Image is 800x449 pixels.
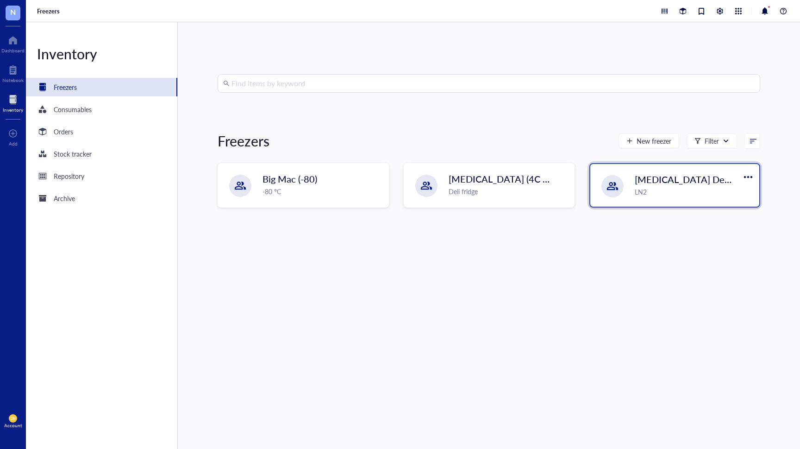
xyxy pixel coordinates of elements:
[10,6,16,18] span: N
[26,44,177,63] div: Inventory
[54,149,92,159] div: Stock tracker
[3,92,23,113] a: Inventory
[26,145,177,163] a: Stock tracker
[1,48,25,53] div: Dashboard
[4,423,22,428] div: Account
[637,137,671,145] span: New freezer
[3,107,23,113] div: Inventory
[449,186,569,196] div: Deli fridge
[26,189,177,208] a: Archive
[2,77,24,83] div: Notebook
[26,122,177,141] a: Orders
[449,172,586,185] span: [MEDICAL_DATA] (4C Fridge Lab)
[705,136,719,146] div: Filter
[54,193,75,203] div: Archive
[1,33,25,53] a: Dashboard
[37,7,62,15] a: Freezers
[262,186,382,196] div: -80 °C
[26,167,177,185] a: Repository
[262,172,317,185] span: Big Mac (-80)
[11,417,16,420] span: DN
[26,100,177,119] a: Consumables
[635,173,740,186] span: [MEDICAL_DATA] Dewer
[54,104,92,114] div: Consumables
[54,126,73,137] div: Orders
[635,187,754,197] div: LN2
[26,78,177,96] a: Freezers
[2,63,24,83] a: Notebook
[9,141,18,146] div: Add
[54,82,77,92] div: Freezers
[54,171,84,181] div: Repository
[619,133,679,148] button: New freezer
[218,132,269,150] div: Freezers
